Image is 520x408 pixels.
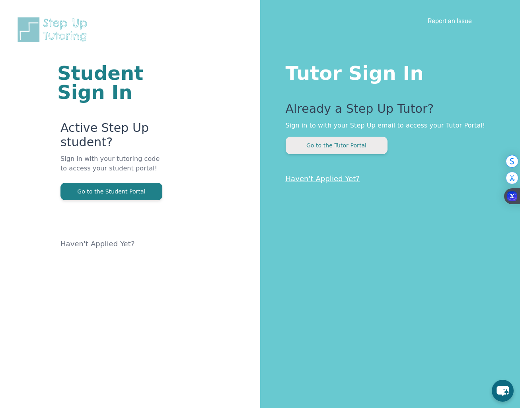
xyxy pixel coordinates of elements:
[16,16,92,43] img: Step Up Tutoring horizontal logo
[60,183,162,200] button: Go to the Student Portal
[286,60,489,83] h1: Tutor Sign In
[60,121,165,154] p: Active Step Up student?
[60,188,162,195] a: Go to the Student Portal
[57,64,165,102] h1: Student Sign In
[492,380,514,402] button: chat-button
[286,174,360,183] a: Haven't Applied Yet?
[286,121,489,130] p: Sign in to with your Step Up email to access your Tutor Portal!
[60,154,165,183] p: Sign in with your tutoring code to access your student portal!
[60,240,135,248] a: Haven't Applied Yet?
[286,141,388,149] a: Go to the Tutor Portal
[286,137,388,154] button: Go to the Tutor Portal
[286,102,489,121] p: Already a Step Up Tutor?
[428,17,472,25] a: Report an Issue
